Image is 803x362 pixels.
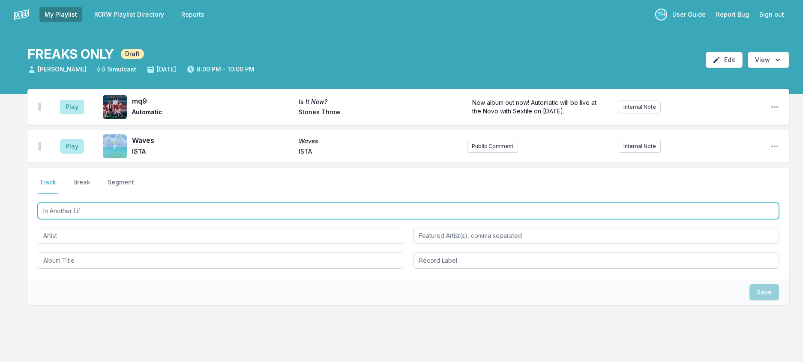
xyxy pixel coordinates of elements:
[89,7,169,22] a: KCRW Playlist Directory
[38,228,403,244] input: Artist
[103,134,127,158] img: Waves
[106,178,136,194] button: Segment
[299,137,460,145] span: Waves
[186,65,255,74] span: 8:00 PM - 10:00 PM
[39,7,82,22] a: My Playlist
[27,46,114,62] h1: FREAKS ONLY
[38,203,779,219] input: Track Title
[748,52,789,68] button: Open options
[413,228,779,244] input: Featured Artist(s), comma separated
[667,7,711,22] a: User Guide
[299,98,460,106] span: Is It Now?
[711,7,754,22] a: Report Bug
[60,100,84,114] button: Play
[132,108,294,118] span: Automatic
[176,7,210,22] a: Reports
[619,101,661,113] button: Internal Note
[770,103,779,111] button: Open playlist item options
[97,65,136,74] span: Simulcast
[27,65,87,74] span: [PERSON_NAME]
[413,252,779,269] input: Record Label
[472,99,598,115] span: New album out now! Automatic will be live at the Novo with Sextile on [DATE].
[121,49,144,59] span: Draft
[619,140,661,153] button: Internal Note
[38,252,403,269] input: Album Title
[299,108,460,118] span: Stones Throw
[72,178,92,194] button: Break
[132,135,294,145] span: Waves
[38,103,41,111] img: Drag Handle
[299,147,460,157] span: ISTA
[467,140,518,153] button: Public Comment
[706,52,743,68] button: Edit
[749,284,779,300] button: Save
[14,7,29,22] img: logo-white-87cec1fa9cbef997252546196dc51331.png
[103,95,127,119] img: Is It Now?
[132,96,294,106] span: mq9
[754,7,789,22] button: Sign out
[655,9,667,21] p: Travis Holcombe
[147,65,176,74] span: [DATE]
[38,178,58,194] button: Track
[38,142,41,151] img: Drag Handle
[132,147,294,157] span: ISTA
[60,139,84,154] button: Play
[770,142,779,151] button: Open playlist item options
